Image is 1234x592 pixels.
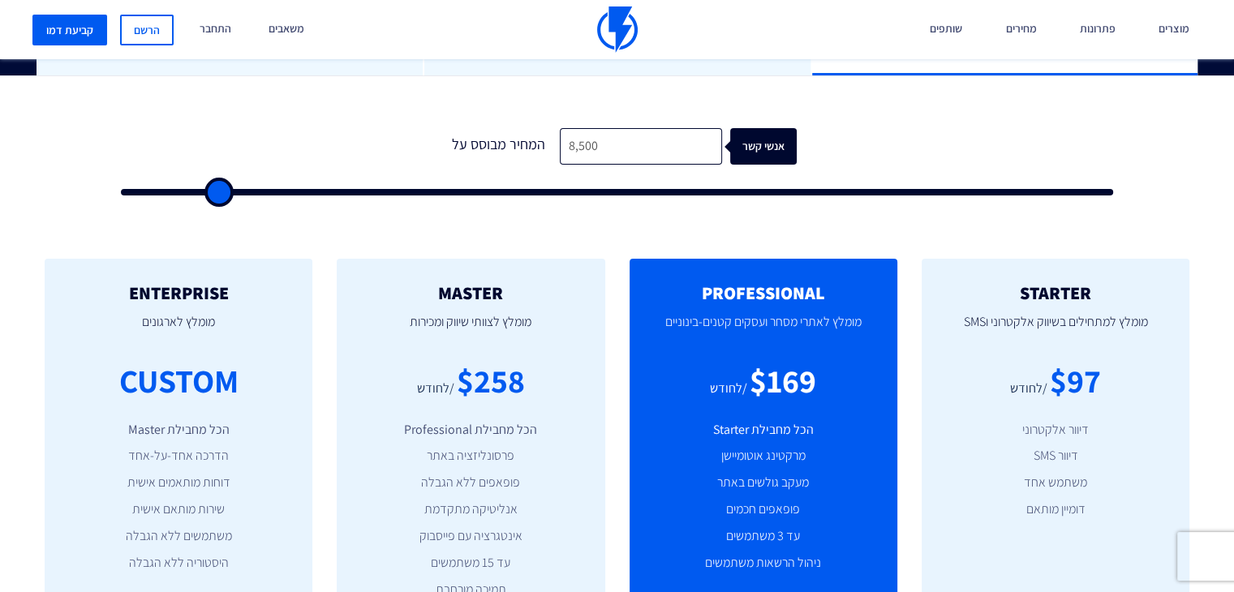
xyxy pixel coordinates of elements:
li: מרקטינג אוטומיישן [654,447,873,465]
div: /לחודש [417,380,454,398]
h2: MASTER [361,283,580,302]
li: היסטוריה ללא הגבלה [69,554,288,573]
div: $97 [1050,358,1101,404]
li: דומיין מותאם [946,500,1165,519]
div: CUSTOM [119,358,239,404]
li: דוחות מותאמים אישית [69,474,288,492]
p: מומלץ לצוותי שיווק ומכירות [361,302,580,358]
li: שירות מותאם אישית [69,500,288,519]
div: /לחודש [1010,380,1047,398]
li: פופאפים ללא הגבלה [361,474,580,492]
li: דיוור אלקטרוני [946,421,1165,440]
li: הדרכה אחד-על-אחד [69,447,288,465]
div: $258 [457,358,525,404]
h2: STARTER [946,283,1165,302]
a: קביעת דמו [32,15,107,45]
a: הרשם [120,15,174,45]
li: עד 15 משתמשים [361,554,580,573]
h2: ENTERPRISE [69,283,288,302]
li: פרסונליזציה באתר [361,447,580,465]
p: מומלץ לאתרי מסחר ועסקים קטנים-בינוניים [654,302,873,358]
li: משתמשים ללא הגבלה [69,527,288,546]
li: משתמש אחד [946,474,1165,492]
li: אנליטיקה מתקדמת [361,500,580,519]
div: $169 [750,358,816,404]
p: מומלץ למתחילים בשיווק אלקטרוני וSMS [946,302,1165,358]
div: אנשי קשר [757,128,823,165]
li: הכל מחבילת Master [69,421,288,440]
p: מומלץ לארגונים [69,302,288,358]
li: אינטגרציה עם פייסבוק [361,527,580,546]
li: עד 3 משתמשים [654,527,873,546]
li: דיוור SMS [946,447,1165,465]
li: פופאפים חכמים [654,500,873,519]
li: הכל מחבילת Starter [654,421,873,440]
li: הכל מחבילת Professional [361,421,580,440]
div: המחיר מבוסס על [438,128,560,165]
div: /לחודש [710,380,747,398]
h2: PROFESSIONAL [654,283,873,302]
li: ניהול הרשאות משתמשים [654,554,873,573]
li: מעקב גולשים באתר [654,474,873,492]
